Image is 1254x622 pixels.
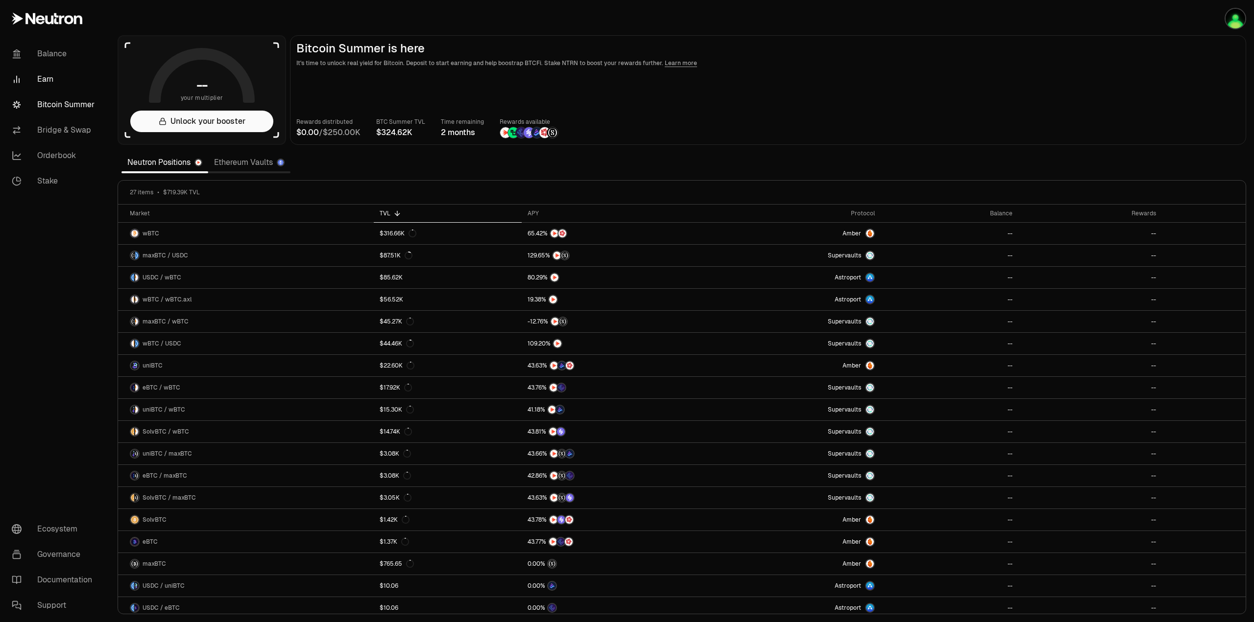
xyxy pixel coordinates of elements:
[1018,399,1162,420] a: --
[143,428,189,436] span: SolvBTC / wBTC
[374,597,522,619] a: $10.06
[881,509,1018,530] a: --
[550,472,558,480] img: NTRN
[130,111,273,132] button: Unlock your booster
[4,593,106,618] a: Support
[143,450,192,458] span: uniBTC / maxBTC
[4,542,106,567] a: Governance
[118,333,374,354] a: wBTC LogoUSDC LogowBTC / USDC
[1018,267,1162,288] a: --
[701,553,881,575] a: AmberAmber
[380,560,414,568] div: $765.65
[196,77,208,93] h1: --
[131,340,134,347] img: wBTC Logo
[374,311,522,332] a: $45.27K
[558,494,566,502] img: Structured Points
[374,377,522,398] a: $17.92K
[118,355,374,376] a: uniBTC LogouniBTC
[131,560,139,568] img: maxBTC Logo
[131,406,134,414] img: uniBTC Logo
[208,153,290,172] a: Ethereum Vaults
[1018,311,1162,332] a: --
[701,311,881,332] a: SupervaultsSupervaults
[843,560,861,568] span: Amber
[528,383,695,392] button: NTRNEtherFi Points
[1018,597,1162,619] a: --
[380,362,414,369] div: $22.60K
[550,516,557,524] img: NTRN
[701,333,881,354] a: SupervaultsSupervaults
[131,318,134,325] img: maxBTC Logo
[528,405,695,415] button: NTRNBedrock Diamonds
[866,472,874,480] img: Supervaults
[528,251,695,260] button: NTRNStructured Points
[557,428,565,436] img: Solv Points
[135,318,139,325] img: wBTC Logo
[1018,421,1162,442] a: --
[522,421,701,442] a: NTRNSolv Points
[195,160,201,165] img: Neutron Logo
[701,531,881,553] a: AmberAmber
[528,273,695,282] button: NTRN
[528,449,695,459] button: NTRNStructured PointsBedrock Diamonds
[380,340,414,347] div: $44.46K
[135,252,139,259] img: USDC Logo
[881,311,1018,332] a: --
[843,516,861,524] span: Amber
[118,465,374,486] a: eBTC LogomaxBTC LogoeBTC / maxBTC
[143,560,166,568] span: maxBTC
[828,494,861,502] span: Supervaults
[131,494,134,502] img: SolvBTC Logo
[548,582,556,590] img: Bedrock Diamonds
[374,267,522,288] a: $85.62K
[561,252,569,259] img: Structured Points
[701,245,881,266] a: SupervaultsSupervaults
[143,604,180,612] span: USDC / eBTC
[522,465,701,486] a: NTRNStructured PointsEtherFi Points
[866,318,874,325] img: Supervaults
[500,127,511,138] img: NTRN
[549,538,557,546] img: NTRN
[380,406,414,414] div: $15.30K
[565,538,573,546] img: Mars Fragments
[1018,223,1162,244] a: --
[131,582,134,590] img: USDC Logo
[143,230,159,237] span: wBTC
[559,318,567,325] img: Structured Points
[143,274,181,281] span: USDC / wBTC
[522,575,701,597] a: Bedrock Diamonds
[881,553,1018,575] a: --
[118,443,374,464] a: uniBTC LogomaxBTC LogouniBTC / maxBTC
[866,560,874,568] img: Amber
[866,494,874,502] img: Supervaults
[881,377,1018,398] a: --
[130,188,153,196] span: 27 items
[131,362,139,369] img: uniBTC Logo
[1018,355,1162,376] a: --
[866,252,874,259] img: Supervaults
[522,267,701,288] a: NTRN
[881,421,1018,442] a: --
[566,472,574,480] img: EtherFi Points
[374,355,522,376] a: $22.60K
[118,245,374,266] a: maxBTC LogoUSDC LogomaxBTC / USDC
[866,428,874,436] img: Supervaults
[380,494,411,502] div: $3.05K
[1018,509,1162,530] a: --
[135,582,139,590] img: uniBTC Logo
[550,362,558,369] img: NTRN
[866,450,874,458] img: Supervaults
[566,362,574,369] img: Mars Fragments
[701,487,881,508] a: SupervaultsSupervaults
[549,296,557,303] img: NTRN
[565,516,573,524] img: Mars Fragments
[118,487,374,508] a: SolvBTC LogomaxBTC LogoSolvBTC / maxBTC
[566,450,574,458] img: Bedrock Diamonds
[131,450,134,458] img: uniBTC Logo
[701,421,881,442] a: SupervaultsSupervaults
[135,450,139,458] img: maxBTC Logo
[374,245,522,266] a: $87.51K
[380,472,411,480] div: $3.08K
[1018,531,1162,553] a: --
[522,553,701,575] a: Structured Points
